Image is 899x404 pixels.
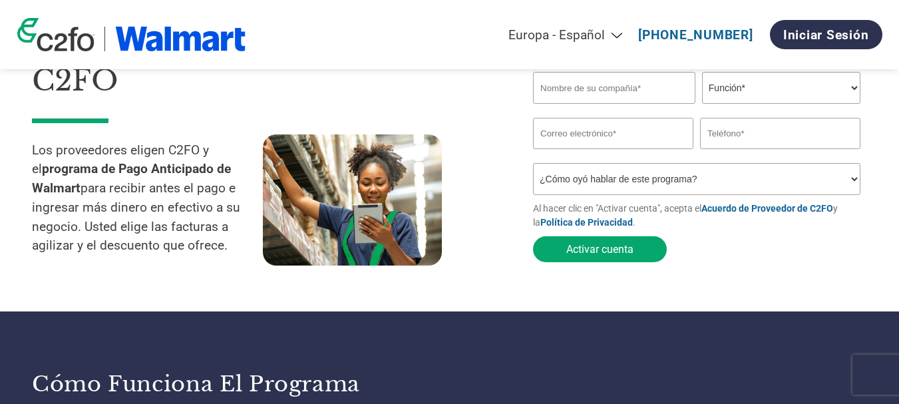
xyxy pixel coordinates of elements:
[263,134,442,266] img: supply chain worker
[540,217,633,228] a: Política de Privacidad
[17,18,94,51] img: c2fo logo
[32,141,263,256] p: Los proveedores eligen C2FO y el para recibir antes el pago e ingresar más dinero en efectivo a s...
[700,150,860,158] div: Inavlid Phone Number
[115,27,246,51] img: Walmart
[533,72,695,104] input: Nombre de su compañía*
[533,150,693,158] div: Inavlid Email Address
[533,202,867,230] p: Al hacer clic en "Activar cuenta", acepta el y la .
[533,118,693,149] input: Invalid Email format
[700,118,860,149] input: Teléfono*
[638,27,753,43] a: [PHONE_NUMBER]
[701,203,833,214] a: Acuerdo de Proveedor de C2FO
[533,105,860,112] div: Invalid company name or company name is too long
[533,236,667,262] button: Activar cuenta
[32,371,433,397] h3: Cómo funciona el programa
[770,20,882,49] a: Iniciar sesión
[702,72,860,104] select: Title/Role
[32,161,231,196] strong: programa de Pago Anticipado de Walmart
